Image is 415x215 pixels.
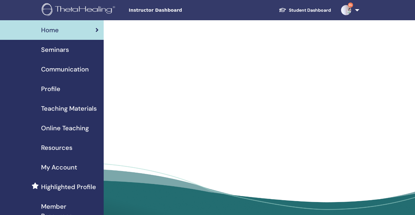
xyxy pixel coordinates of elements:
span: Home [41,25,59,35]
img: default.jpg [341,5,351,15]
span: Instructor Dashboard [129,7,223,14]
span: My Account [41,163,77,172]
span: Seminars [41,45,69,54]
span: Communication [41,64,89,74]
a: Student Dashboard [274,4,336,16]
img: graduation-cap-white.svg [279,7,286,13]
span: Highlighted Profile [41,182,96,192]
span: Teaching Materials [41,104,97,113]
span: 9+ [348,3,353,8]
span: Resources [41,143,72,152]
span: Profile [41,84,60,94]
span: Online Teaching [41,123,89,133]
img: logo.png [42,3,117,17]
